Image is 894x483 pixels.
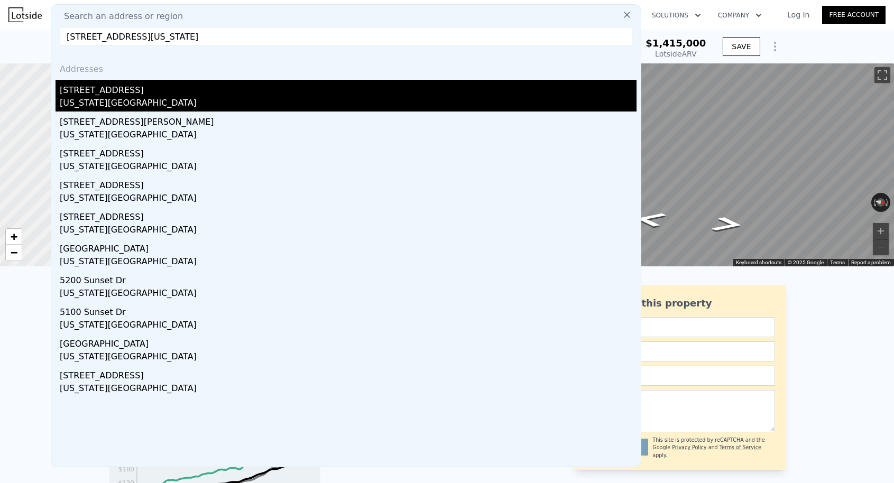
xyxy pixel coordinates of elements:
[60,143,637,160] div: [STREET_ADDRESS]
[885,193,891,212] button: Rotate clockwise
[585,366,775,386] input: Phone
[11,230,17,243] span: +
[698,213,758,236] path: Go North, High Dr
[56,10,183,23] span: Search an address or region
[484,63,894,266] div: Street View
[60,112,637,128] div: [STREET_ADDRESS][PERSON_NAME]
[60,207,637,224] div: [STREET_ADDRESS]
[874,67,890,83] button: Toggle fullscreen view
[60,27,632,46] input: Enter an address, city, region, neighborhood or zip code
[60,287,637,302] div: [US_STATE][GEOGRAPHIC_DATA]
[646,49,706,59] div: Lotside ARV
[60,270,637,287] div: 5200 Sunset Dr
[6,245,22,261] a: Zoom out
[720,444,761,450] a: Terms of Service
[723,37,760,56] button: SAVE
[621,208,680,231] path: Go South, High Dr
[60,238,637,255] div: [GEOGRAPHIC_DATA]
[585,296,775,311] div: Ask about this property
[60,333,637,350] div: [GEOGRAPHIC_DATA]
[118,466,134,473] tspan: $180
[60,255,637,270] div: [US_STATE][GEOGRAPHIC_DATA]
[60,175,637,192] div: [STREET_ADDRESS]
[873,223,889,239] button: Zoom in
[60,302,637,319] div: 5100 Sunset Dr
[736,259,781,266] button: Keyboard shortcuts
[764,36,786,57] button: Show Options
[788,259,824,265] span: © 2025 Google
[871,193,877,212] button: Rotate counterclockwise
[8,7,42,22] img: Lotside
[775,10,822,20] a: Log In
[585,341,775,361] input: Email
[60,128,637,143] div: [US_STATE][GEOGRAPHIC_DATA]
[643,6,709,25] button: Solutions
[60,224,637,238] div: [US_STATE][GEOGRAPHIC_DATA]
[484,63,894,266] div: Map
[871,196,891,208] button: Reset the view
[60,365,637,382] div: [STREET_ADDRESS]
[60,382,637,397] div: [US_STATE][GEOGRAPHIC_DATA]
[60,160,637,175] div: [US_STATE][GEOGRAPHIC_DATA]
[822,6,886,24] a: Free Account
[652,436,775,459] div: This site is protected by reCAPTCHA and the Google and apply.
[672,444,706,450] a: Privacy Policy
[585,317,775,337] input: Name
[11,246,17,259] span: −
[60,319,637,333] div: [US_STATE][GEOGRAPHIC_DATA]
[873,239,889,255] button: Zoom out
[56,54,637,80] div: Addresses
[6,229,22,245] a: Zoom in
[709,6,770,25] button: Company
[60,350,637,365] div: [US_STATE][GEOGRAPHIC_DATA]
[830,259,845,265] a: Terms (opens in new tab)
[60,80,637,97] div: [STREET_ADDRESS]
[646,38,706,49] span: $1,415,000
[851,259,891,265] a: Report a problem
[60,192,637,207] div: [US_STATE][GEOGRAPHIC_DATA]
[60,97,637,112] div: [US_STATE][GEOGRAPHIC_DATA]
